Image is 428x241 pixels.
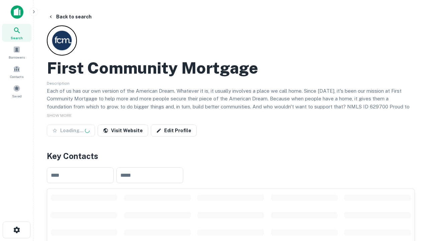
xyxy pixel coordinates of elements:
span: Contacts [10,74,23,79]
a: Saved [2,82,31,100]
a: Contacts [2,63,31,81]
iframe: Chat Widget [395,166,428,198]
a: Edit Profile [151,125,197,137]
button: Back to search [45,11,94,23]
img: capitalize-icon.png [11,5,23,19]
span: Saved [12,93,22,99]
span: SHOW MORE [47,113,72,118]
span: Borrowers [9,55,25,60]
p: Each of us has our own version of the American Dream. Whatever it is, it usually involves a place... [47,87,415,118]
a: Search [2,24,31,42]
span: Search [11,35,23,41]
span: Description [47,81,70,86]
h4: Key Contacts [47,150,415,162]
a: Borrowers [2,43,31,61]
a: Visit Website [98,125,148,137]
h2: First Community Mortgage [47,58,258,78]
